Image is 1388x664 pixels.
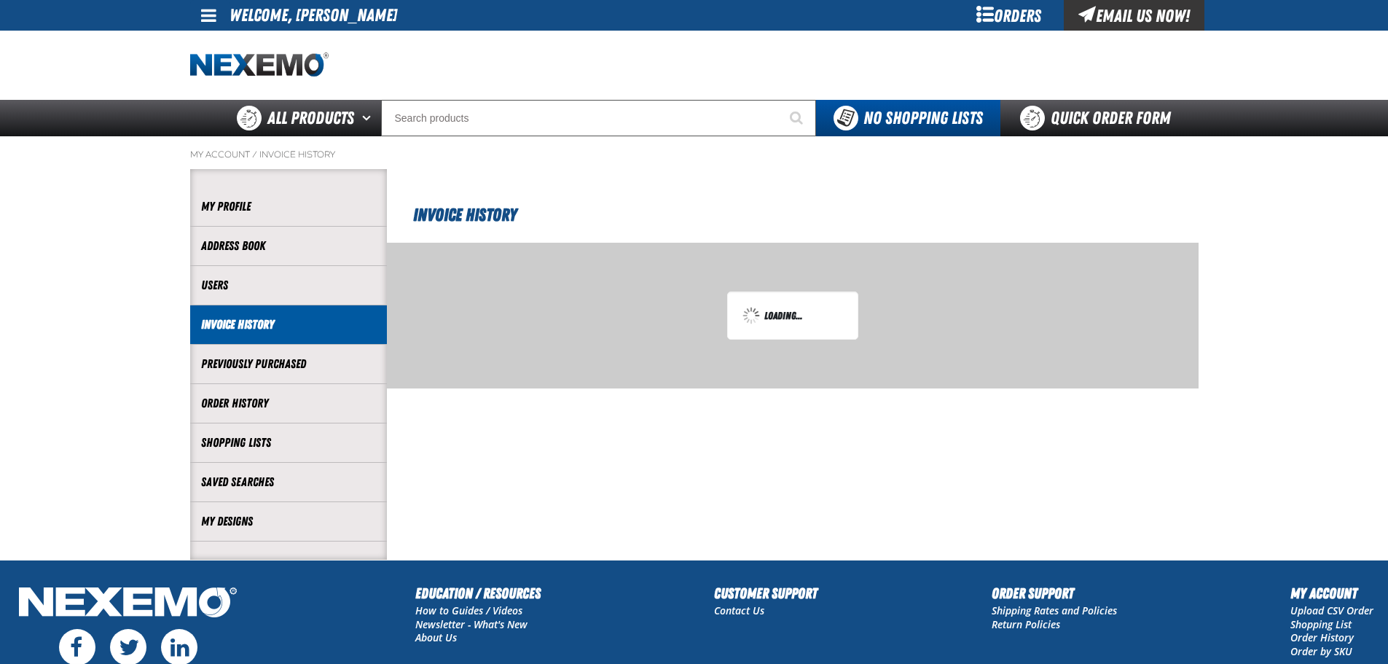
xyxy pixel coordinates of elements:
[201,395,376,412] a: Order History
[415,617,528,631] a: Newsletter - What's New
[201,238,376,254] a: Address Book
[415,582,541,604] h2: Education / Resources
[992,604,1117,617] a: Shipping Rates and Policies
[863,108,983,128] span: No Shopping Lists
[190,149,1199,160] nav: Breadcrumbs
[190,149,250,160] a: My Account
[252,149,257,160] span: /
[201,474,376,491] a: Saved Searches
[201,513,376,530] a: My Designs
[742,307,843,324] div: Loading...
[415,630,457,644] a: About Us
[992,617,1060,631] a: Return Policies
[201,434,376,451] a: Shopping Lists
[714,582,817,604] h2: Customer Support
[780,100,816,136] button: Start Searching
[201,316,376,333] a: Invoice History
[413,205,517,225] span: Invoice History
[357,100,381,136] button: Open All Products pages
[992,582,1117,604] h2: Order Support
[816,100,1000,136] button: You do not have available Shopping Lists. Open to Create a New List
[190,52,329,78] a: Home
[1000,100,1198,136] a: Quick Order Form
[415,604,522,617] a: How to Guides / Videos
[1290,604,1373,617] a: Upload CSV Order
[1290,630,1354,644] a: Order History
[1290,617,1352,631] a: Shopping List
[190,52,329,78] img: Nexemo logo
[267,105,354,131] span: All Products
[714,604,764,617] a: Contact Us
[1290,644,1352,658] a: Order by SKU
[15,582,241,625] img: Nexemo Logo
[259,149,335,160] a: Invoice History
[201,277,376,294] a: Users
[201,198,376,215] a: My Profile
[1290,582,1373,604] h2: My Account
[201,356,376,372] a: Previously Purchased
[381,100,816,136] input: Search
